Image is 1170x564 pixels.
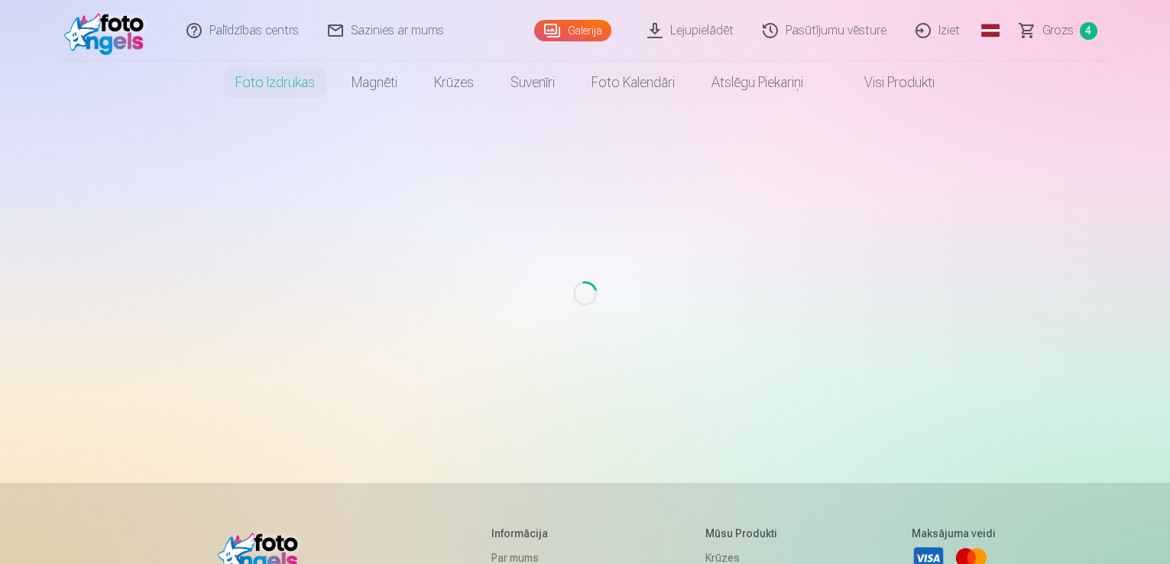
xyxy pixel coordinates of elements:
a: Galerija [534,20,611,41]
a: Magnēti [333,61,416,104]
a: Krūzes [416,61,492,104]
a: Foto izdrukas [217,61,333,104]
h5: Informācija [491,526,580,541]
span: Grozs [1042,21,1074,40]
h5: Mūsu produkti [705,526,786,541]
span: 4 [1080,22,1097,40]
a: Visi produkti [822,61,953,104]
img: /fa1 [64,6,152,55]
h5: Maksājuma veidi [912,526,996,541]
a: Atslēgu piekariņi [693,61,822,104]
a: Foto kalendāri [573,61,693,104]
a: Suvenīri [492,61,573,104]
